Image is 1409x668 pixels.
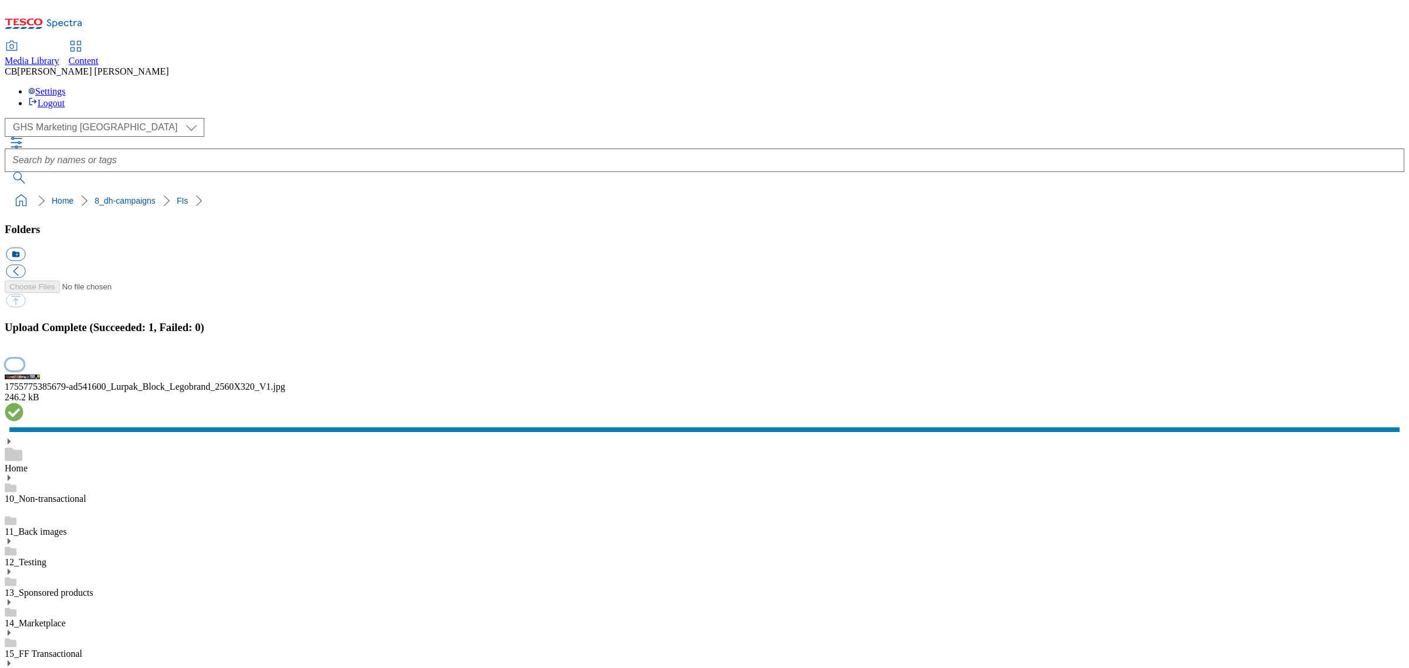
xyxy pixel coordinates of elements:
[28,98,65,108] a: Logout
[5,557,46,567] a: 12_Testing
[5,375,40,379] img: preview
[5,527,67,537] a: 11_Back images
[5,392,1404,403] div: 246.2 kB
[5,56,59,66] span: Media Library
[52,196,73,205] a: Home
[17,66,168,76] span: [PERSON_NAME] [PERSON_NAME]
[5,494,86,504] a: 10_Non-transactional
[5,66,17,76] span: CB
[5,42,59,66] a: Media Library
[95,196,156,205] a: 8_dh-campaigns
[5,149,1404,172] input: Search by names or tags
[5,463,28,473] a: Home
[12,191,31,210] a: home
[5,321,1404,334] h3: Upload Complete (Succeeded: 1, Failed: 0)
[5,382,1404,392] div: 1755775385679-ad541600_Lurpak_Block_Legobrand_2560X320_V1.jpg
[5,588,93,598] a: 13_Sponsored products
[177,196,188,205] a: FIs
[5,190,1404,212] nav: breadcrumb
[5,223,1404,236] h3: Folders
[5,649,82,659] a: 15_FF Transactional
[28,86,66,96] a: Settings
[69,56,99,66] span: Content
[69,42,99,66] a: Content
[5,618,66,628] a: 14_Marketplace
